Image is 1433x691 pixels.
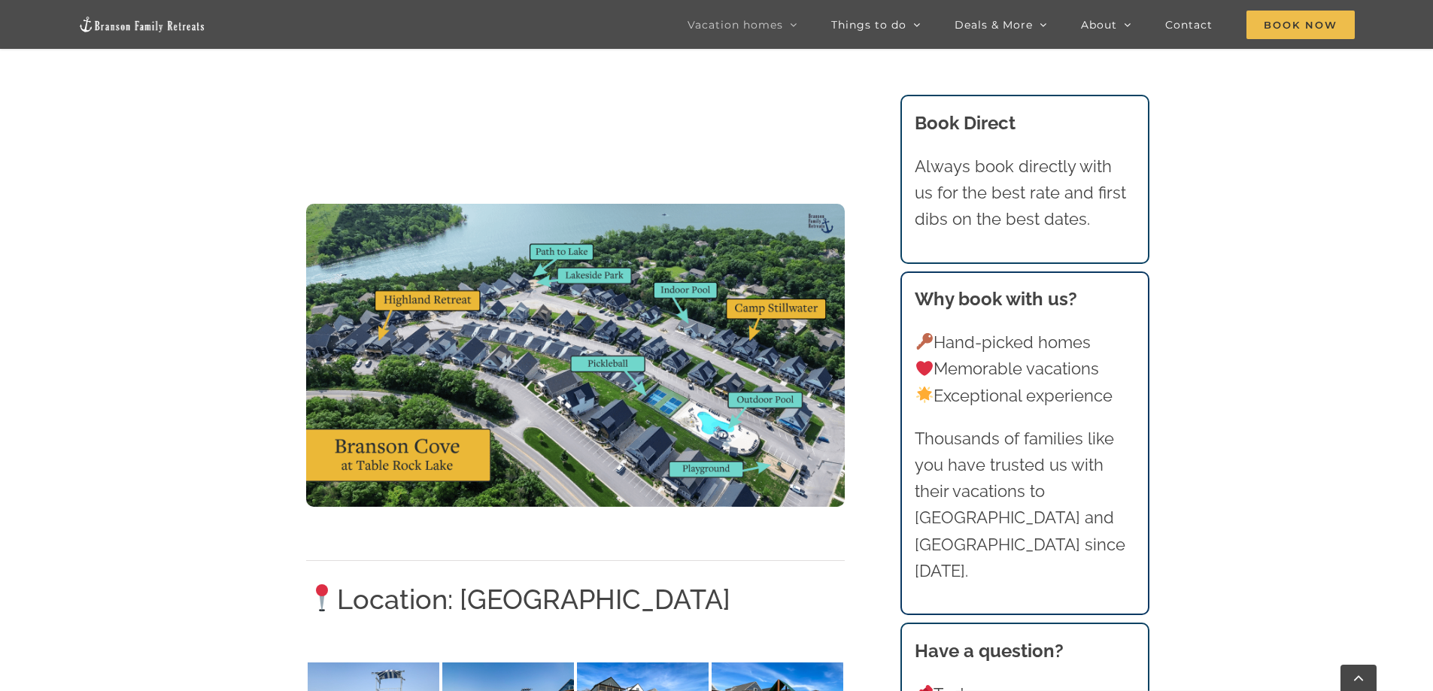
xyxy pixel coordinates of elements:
[1081,20,1117,30] span: About
[915,286,1134,313] h3: Why book with us?
[915,640,1064,662] strong: Have a question?
[916,360,933,377] img: ❤️
[915,153,1134,233] p: Always book directly with us for the best rate and first dibs on the best dates.
[955,20,1033,30] span: Deals & More
[688,20,783,30] span: Vacation homes
[306,204,845,507] img: Branson Cove on Table Rock Lake Branson Family Retreats
[306,58,845,196] iframe: Branson Cove - Ribbon Calendar Widget
[915,112,1016,134] b: Book Direct
[916,386,933,403] img: 🌟
[306,580,845,618] h2: Location: [GEOGRAPHIC_DATA]
[916,333,933,350] img: 🔑
[915,426,1134,584] p: Thousands of families like you have trusted us with their vacations to [GEOGRAPHIC_DATA] and [GEO...
[915,329,1134,409] p: Hand-picked homes Memorable vacations Exceptional experience
[831,20,906,30] span: Things to do
[1165,20,1213,30] span: Contact
[308,584,335,611] img: 📍
[78,16,206,33] img: Branson Family Retreats Logo
[1246,11,1355,39] span: Book Now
